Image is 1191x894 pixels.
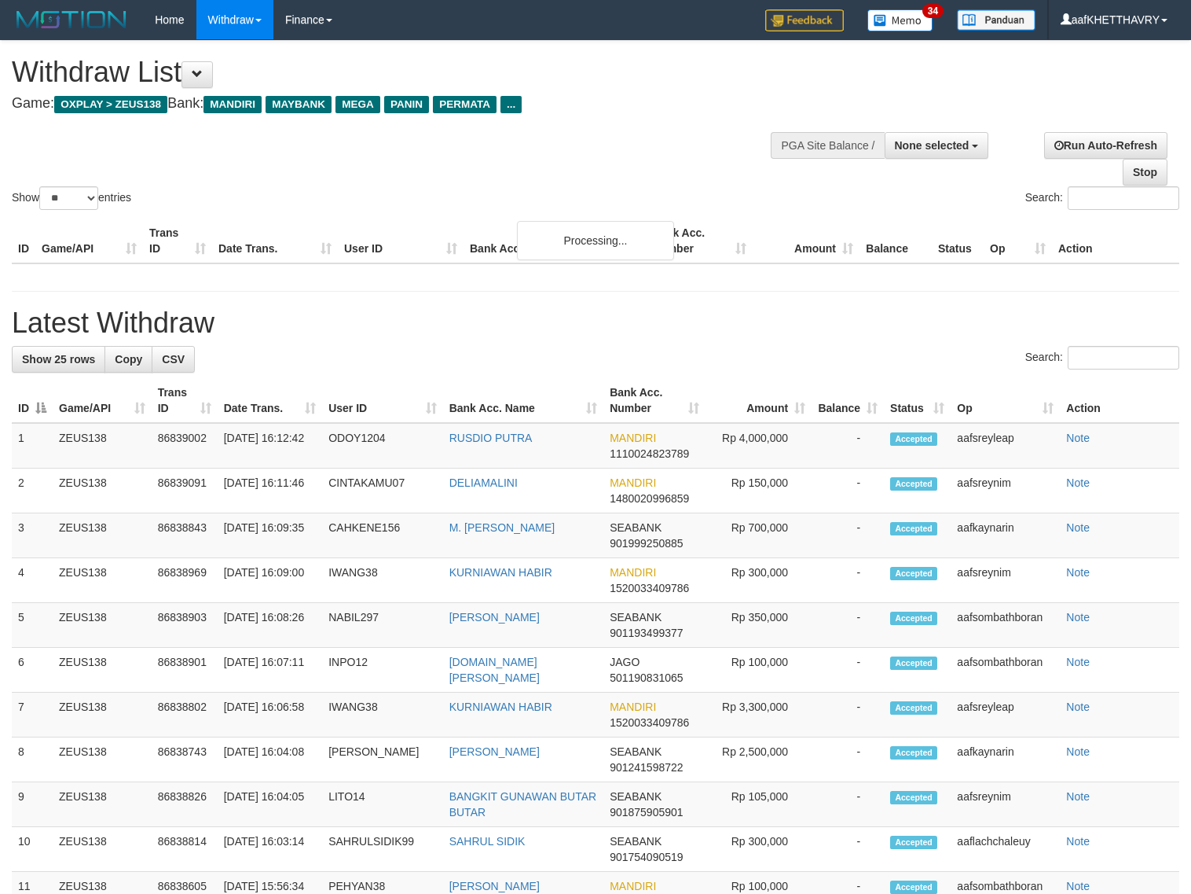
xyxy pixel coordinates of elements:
[53,693,152,738] td: ZEUS138
[884,378,951,423] th: Status: activate to sort column ascending
[885,132,989,159] button: None selected
[610,701,656,713] span: MANDIRI
[152,469,218,513] td: 86839091
[610,611,661,624] span: SEABANK
[895,139,969,152] span: None selected
[705,558,812,603] td: Rp 300,000
[12,378,53,423] th: ID: activate to sort column descending
[449,566,552,579] a: KURNIAWAN HABIR
[951,782,1060,827] td: aafsreynim
[449,790,596,819] a: BANGKIT GUNAWAN BUTAR BUTAR
[1066,432,1090,444] a: Note
[610,835,661,848] span: SEABANK
[1066,835,1090,848] a: Note
[1068,346,1179,370] input: Search:
[322,782,442,827] td: LITO14
[812,603,884,648] td: -
[610,851,683,863] span: Copy 901754090519 to clipboard
[53,603,152,648] td: ZEUS138
[53,469,152,513] td: ZEUS138
[1066,656,1090,668] a: Note
[1066,790,1090,803] a: Note
[449,611,540,624] a: [PERSON_NAME]
[1052,219,1179,263] th: Action
[867,9,933,31] img: Button%20Memo.svg
[646,219,753,263] th: Bank Acc. Number
[771,132,884,159] div: PGA Site Balance /
[12,423,53,469] td: 1
[104,346,152,373] a: Copy
[12,782,53,827] td: 9
[384,96,429,113] span: PANIN
[143,219,212,263] th: Trans ID
[53,738,152,782] td: ZEUS138
[890,881,937,894] span: Accepted
[1066,521,1090,534] a: Note
[951,378,1060,423] th: Op: activate to sort column ascending
[1066,476,1090,489] a: Note
[603,378,705,423] th: Bank Acc. Number: activate to sort column ascending
[449,476,518,489] a: DELIAMALINI
[812,738,884,782] td: -
[705,378,812,423] th: Amount: activate to sort column ascending
[890,657,937,670] span: Accepted
[12,513,53,558] td: 3
[812,423,884,469] td: -
[322,378,442,423] th: User ID: activate to sort column ascending
[218,469,322,513] td: [DATE] 16:11:46
[890,522,937,535] span: Accepted
[212,219,338,263] th: Date Trans.
[610,671,683,684] span: Copy 501190831065 to clipboard
[812,782,884,827] td: -
[890,612,937,625] span: Accepted
[12,219,35,263] th: ID
[39,186,98,210] select: Showentries
[610,627,683,639] span: Copy 901193499377 to clipboard
[449,432,533,444] a: RUSDIO PUTRA
[12,96,779,112] h4: Game: Bank:
[152,346,195,373] a: CSV
[705,693,812,738] td: Rp 3,300,000
[951,827,1060,872] td: aaflachchaleuy
[705,469,812,513] td: Rp 150,000
[610,716,689,729] span: Copy 1520033409786 to clipboard
[1066,880,1090,892] a: Note
[449,745,540,758] a: [PERSON_NAME]
[12,603,53,648] td: 5
[951,423,1060,469] td: aafsreyleap
[152,738,218,782] td: 86838743
[322,827,442,872] td: SAHRULSIDIK99
[610,432,656,444] span: MANDIRI
[218,738,322,782] td: [DATE] 16:04:08
[53,558,152,603] td: ZEUS138
[335,96,380,113] span: MEGA
[338,219,464,263] th: User ID
[890,567,937,580] span: Accepted
[443,378,603,423] th: Bank Acc. Name: activate to sort column ascending
[12,8,131,31] img: MOTION_logo.png
[218,378,322,423] th: Date Trans.: activate to sort column ascending
[610,806,683,819] span: Copy 901875905901 to clipboard
[951,469,1060,513] td: aafsreynim
[152,693,218,738] td: 86838802
[1123,159,1167,186] a: Stop
[322,693,442,738] td: IWANG38
[890,836,937,849] span: Accepted
[152,827,218,872] td: 86838814
[500,96,522,113] span: ...
[1066,745,1090,758] a: Note
[984,219,1052,263] th: Op
[951,693,1060,738] td: aafsreyleap
[951,603,1060,648] td: aafsombathboran
[890,432,937,446] span: Accepted
[218,423,322,469] td: [DATE] 16:12:42
[1044,132,1167,159] a: Run Auto-Refresh
[812,648,884,693] td: -
[53,378,152,423] th: Game/API: activate to sort column ascending
[932,219,984,263] th: Status
[152,378,218,423] th: Trans ID: activate to sort column ascending
[53,782,152,827] td: ZEUS138
[449,656,540,684] a: [DOMAIN_NAME][PERSON_NAME]
[152,603,218,648] td: 86838903
[890,701,937,715] span: Accepted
